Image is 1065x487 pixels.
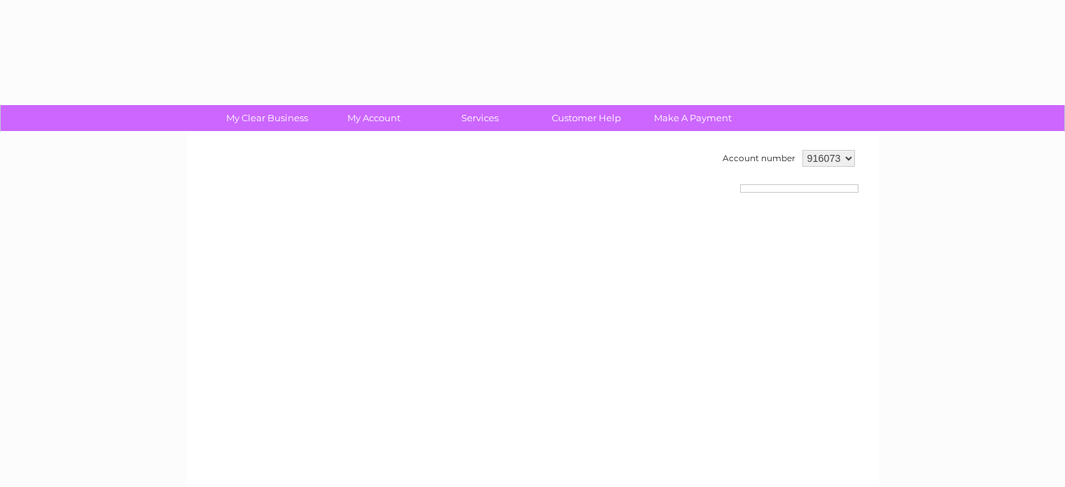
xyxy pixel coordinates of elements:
a: My Account [316,105,431,131]
td: Account number [719,146,799,170]
a: Services [422,105,538,131]
a: Make A Payment [635,105,751,131]
a: My Clear Business [209,105,325,131]
a: Customer Help [529,105,644,131]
